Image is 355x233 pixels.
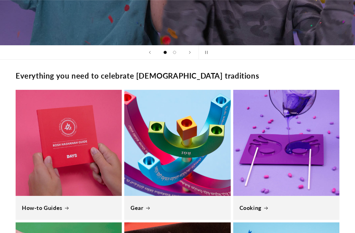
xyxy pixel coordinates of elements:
[143,46,157,59] button: Previous slide
[170,48,179,57] button: Load slide 2 of 2
[183,46,197,59] button: Next slide
[239,204,333,211] a: Cooking
[160,48,170,57] button: Load slide 1 of 2
[16,71,259,80] h2: Everything you need to celebrate [DEMOGRAPHIC_DATA] traditions
[199,46,212,59] button: Pause slideshow
[131,204,224,211] a: Gear
[22,204,116,211] a: How-to Guides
